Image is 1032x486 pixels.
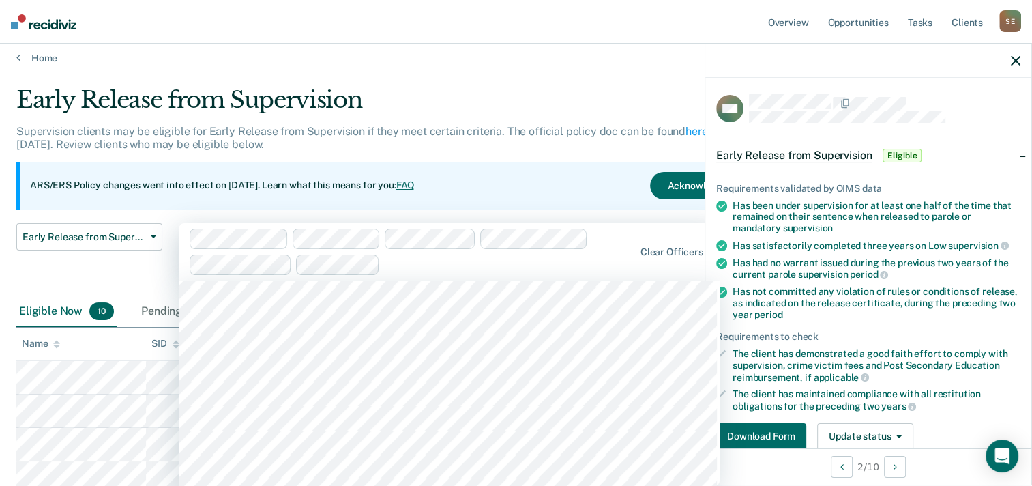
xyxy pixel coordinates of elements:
div: The client has demonstrated a good faith effort to comply with supervision, crime victim fees and... [733,348,1020,383]
div: Has not committed any violation of rules or conditions of release, as indicated on the release ce... [733,286,1020,320]
div: The client has maintained compliance with all restitution obligations for the preceding two [733,388,1020,412]
img: Recidiviz [11,14,76,29]
span: supervision [948,240,1008,251]
span: Early Release from Supervision [23,231,145,243]
div: Early Release from SupervisionEligible [705,134,1031,177]
div: Eligible Now [16,297,117,327]
p: ARS/ERS Policy changes went into effect on [DATE]. Learn what this means for you: [30,179,415,192]
a: Home [16,52,1016,64]
div: Clear officers [640,246,703,258]
span: Early Release from Supervision [716,149,872,162]
button: Previous Opportunity [831,456,853,478]
span: supervision [783,223,833,233]
div: 2 / 10 [705,448,1031,485]
span: 10 [89,302,114,320]
button: Update status [817,423,913,451]
div: Has satisfactorily completed three years on Low [733,240,1020,252]
span: applicable [814,372,869,383]
a: FAQ [396,180,415,190]
button: Next Opportunity [884,456,906,478]
div: S E [999,10,1021,32]
a: here [685,125,707,138]
div: Requirements to check [716,331,1020,343]
div: Has had no warrant issued during the previous two years of the current parole supervision [733,257,1020,281]
div: Requirements validated by OIMS data [716,183,1020,195]
div: Early Release from Supervision [16,86,791,125]
span: period [754,309,782,320]
a: Navigate to form link [716,423,812,451]
div: SID [151,338,179,349]
div: Open Intercom Messenger [986,440,1018,472]
span: years [881,401,916,412]
button: Acknowledge & Close [650,172,780,199]
span: Eligible [883,149,922,162]
span: period [850,269,888,280]
p: Supervision clients may be eligible for Early Release from Supervision if they meet certain crite... [16,125,752,151]
button: Download Form [716,423,806,451]
div: Has been under supervision for at least one half of the time that remained on their sentence when... [733,200,1020,234]
div: Pending [138,297,211,327]
div: Name [22,338,60,349]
